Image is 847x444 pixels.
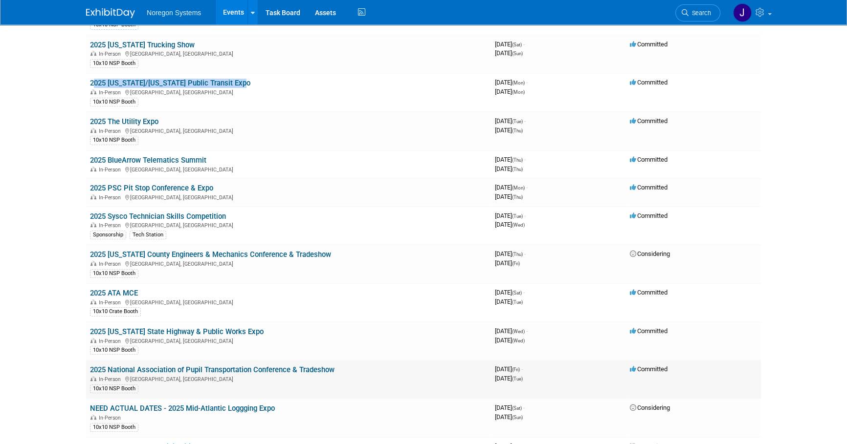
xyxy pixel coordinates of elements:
[99,222,124,229] span: In-Person
[99,51,124,57] span: In-Person
[630,117,668,125] span: Committed
[90,41,195,49] a: 2025 [US_STATE] Trucking Show
[630,41,668,48] span: Committed
[526,184,528,191] span: -
[524,250,526,257] span: -
[675,4,720,21] a: Search
[512,51,523,56] span: (Sun)
[512,290,522,296] span: (Sat)
[90,337,487,344] div: [GEOGRAPHIC_DATA], [GEOGRAPHIC_DATA]
[512,167,523,172] span: (Thu)
[99,128,124,134] span: In-Person
[495,184,528,191] span: [DATE]
[495,298,523,305] span: [DATE]
[90,289,138,297] a: 2025 ATA MCE
[512,299,523,305] span: (Tue)
[630,250,670,257] span: Considering
[90,184,213,192] a: 2025 PSC Pit Stop Conference & Expo
[90,88,487,96] div: [GEOGRAPHIC_DATA], [GEOGRAPHIC_DATA]
[90,307,141,316] div: 10x10 Crate Booth
[495,79,528,86] span: [DATE]
[90,59,138,68] div: 10x10 NSP Booth
[90,167,96,171] img: In-Person Event
[90,376,96,381] img: In-Person Event
[90,250,331,259] a: 2025 [US_STATE] County Engineers & Mechanics Conference & Tradeshow
[495,41,525,48] span: [DATE]
[512,157,523,163] span: (Thu)
[90,298,487,306] div: [GEOGRAPHIC_DATA], [GEOGRAPHIC_DATA]
[90,346,138,355] div: 10x10 NSP Booth
[495,250,526,257] span: [DATE]
[99,167,124,173] span: In-Person
[90,299,96,304] img: In-Person Event
[630,184,668,191] span: Committed
[630,327,668,335] span: Committed
[90,365,334,374] a: 2025 National Association of Pupil Transportation Conference & Tradeshow
[90,259,487,267] div: [GEOGRAPHIC_DATA], [GEOGRAPHIC_DATA]
[90,212,226,221] a: 2025 Sysco Technician Skills Competition
[90,193,487,201] div: [GEOGRAPHIC_DATA], [GEOGRAPHIC_DATA]
[521,365,523,373] span: -
[90,338,96,343] img: In-Person Event
[512,119,523,124] span: (Tue)
[495,327,528,335] span: [DATE]
[90,423,138,432] div: 10x10 NSP Booth
[99,338,124,344] span: In-Person
[86,8,135,18] img: ExhibitDay
[512,222,525,228] span: (Wed)
[90,261,96,266] img: In-Person Event
[495,49,523,57] span: [DATE]
[512,252,523,257] span: (Thu)
[90,21,138,29] div: 10x10 NSP Booth
[90,165,487,173] div: [GEOGRAPHIC_DATA], [GEOGRAPHIC_DATA]
[90,231,126,239] div: Sponsorship
[630,212,668,219] span: Committed
[90,415,96,420] img: In-Person Event
[90,49,487,57] div: [GEOGRAPHIC_DATA], [GEOGRAPHIC_DATA]
[90,117,158,126] a: 2025 The Utility Expo
[90,98,138,106] div: 10x10 NSP Booth
[495,165,523,172] span: [DATE]
[90,156,206,165] a: 2025 BlueArrow Telematics Summit
[689,9,711,17] span: Search
[495,365,523,373] span: [DATE]
[495,156,526,163] span: [DATE]
[526,79,528,86] span: -
[99,299,124,306] span: In-Person
[495,117,526,125] span: [DATE]
[90,89,96,94] img: In-Person Event
[495,212,526,219] span: [DATE]
[512,128,523,133] span: (Thu)
[512,338,525,343] span: (Wed)
[495,337,525,344] span: [DATE]
[512,415,523,420] span: (Sun)
[630,365,668,373] span: Committed
[495,375,523,382] span: [DATE]
[630,404,670,411] span: Considering
[630,156,668,163] span: Committed
[495,413,523,421] span: [DATE]
[90,136,138,145] div: 10x10 NSP Booth
[523,41,525,48] span: -
[130,231,166,239] div: Tech Station
[512,80,525,85] span: (Mon)
[495,193,523,200] span: [DATE]
[512,261,520,266] span: (Fri)
[99,415,124,421] span: In-Person
[526,327,528,335] span: -
[512,376,523,381] span: (Tue)
[733,3,752,22] img: Johana Gil
[99,376,124,382] span: In-Person
[524,212,526,219] span: -
[512,185,525,190] span: (Mon)
[630,289,668,296] span: Committed
[99,194,124,201] span: In-Person
[630,79,668,86] span: Committed
[495,88,525,95] span: [DATE]
[512,194,523,200] span: (Thu)
[512,42,522,47] span: (Sat)
[90,375,487,382] div: [GEOGRAPHIC_DATA], [GEOGRAPHIC_DATA]
[90,384,138,393] div: 10x10 NSP Booth
[495,221,525,228] span: [DATE]
[90,222,96,227] img: In-Person Event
